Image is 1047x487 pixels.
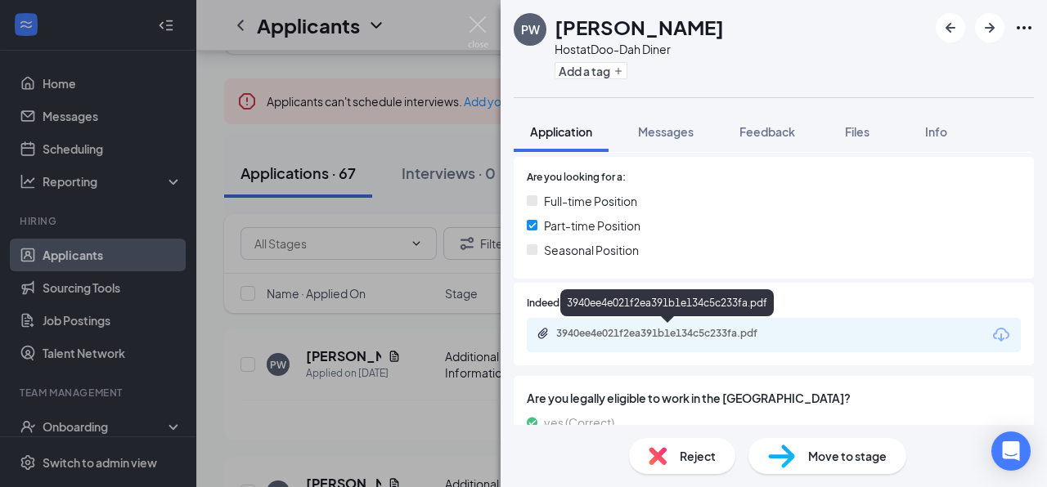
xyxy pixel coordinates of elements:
button: PlusAdd a tag [555,62,627,79]
button: ArrowLeftNew [936,13,965,42]
span: Files [845,124,870,139]
span: Feedback [739,124,795,139]
div: 3940ee4e021f2ea391b1e134c5c233fa.pdf [556,327,785,340]
span: Indeed Resume [527,296,599,311]
span: Application [530,124,592,139]
span: Reject [680,447,716,465]
svg: Plus [613,66,623,76]
span: Full-time Position [544,192,637,210]
span: yes (Correct) [544,413,614,431]
div: Host at Doo-Dah Diner [555,41,724,57]
span: Seasonal Position [544,241,639,259]
div: PW [521,21,540,38]
span: Are you legally eligible to work in the [GEOGRAPHIC_DATA]? [527,389,1021,407]
a: Paperclip3940ee4e021f2ea391b1e134c5c233fa.pdf [537,327,802,342]
span: Messages [638,124,694,139]
svg: ArrowRight [980,18,1000,38]
button: ArrowRight [975,13,1004,42]
span: Part-time Position [544,217,640,235]
div: Open Intercom Messenger [991,431,1031,471]
span: Are you looking for a: [527,170,626,185]
svg: Ellipses [1014,18,1034,38]
svg: Paperclip [537,327,550,340]
span: Move to stage [808,447,887,465]
span: Info [925,124,947,139]
svg: ArrowLeftNew [941,18,960,38]
svg: Download [991,325,1011,345]
h1: [PERSON_NAME] [555,13,724,41]
div: 3940ee4e021f2ea391b1e134c5c233fa.pdf [560,289,774,316]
